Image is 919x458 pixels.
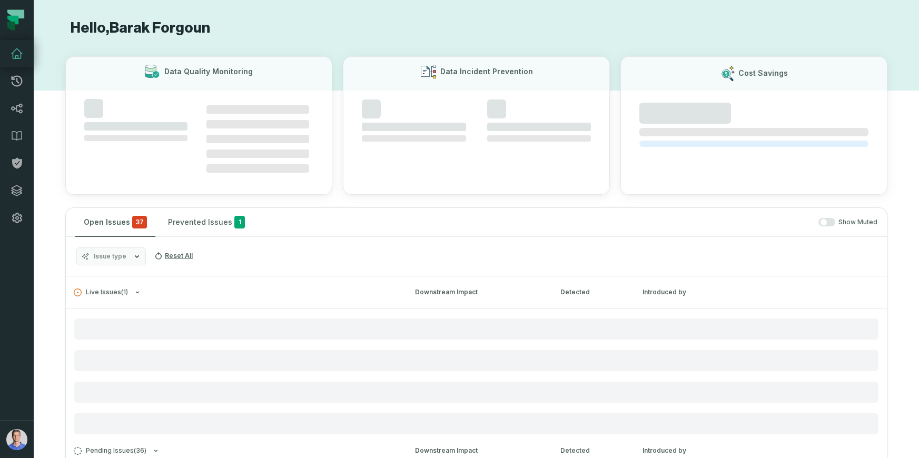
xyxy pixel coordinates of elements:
button: Prevented Issues [160,208,253,236]
div: Show Muted [258,218,877,227]
button: Issue type [76,247,146,265]
button: Cost Savings [620,56,887,195]
button: Open Issues [75,208,155,236]
div: Introduced by [643,287,737,297]
h3: Data Incident Prevention [440,66,533,77]
img: avatar of Barak Forgoun [6,429,27,450]
span: Live Issues ( 1 ) [74,288,128,296]
button: Live Issues(1) [74,288,396,296]
span: Issue type [94,252,126,261]
div: Introduced by [643,446,737,455]
button: Pending Issues(36) [74,447,396,455]
h1: Hello, Barak Forgoun [65,19,887,37]
span: 1 [234,216,245,228]
div: Downstream Impact [415,287,541,297]
button: Data Incident Prevention [343,56,610,195]
span: Pending Issues ( 36 ) [74,447,146,455]
h3: Data Quality Monitoring [164,66,253,77]
h3: Cost Savings [738,68,788,78]
div: Detected [560,446,624,455]
button: Reset All [150,247,197,264]
div: Downstream Impact [415,446,541,455]
div: Live Issues(1) [66,308,887,434]
button: Data Quality Monitoring [65,56,332,195]
div: Detected [560,287,624,297]
span: critical issues and errors combined [132,216,147,228]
